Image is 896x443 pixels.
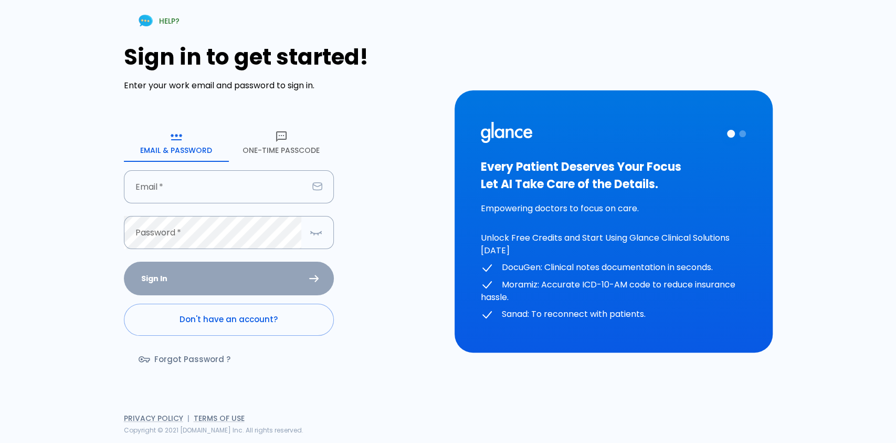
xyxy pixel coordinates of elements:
[124,344,247,375] a: Forgot Password ?
[124,7,192,34] a: HELP?
[124,413,183,424] a: Privacy Policy
[481,202,746,215] p: Empowering doctors to focus on care.
[481,232,746,257] p: Unlock Free Credits and Start Using Glance Clinical Solutions [DATE]
[481,279,746,304] p: Moramiz: Accurate ICD-10-AM code to reduce insurance hassle.
[124,170,308,203] input: dr.ahmed@clinic.com
[194,413,245,424] a: Terms of Use
[124,426,303,435] span: Copyright © 2021 [DOMAIN_NAME] Inc. All rights reserved.
[124,79,442,92] p: Enter your work email and password to sign in.
[481,261,746,274] p: DocuGen: Clinical notes documentation in seconds.
[124,44,442,70] h1: Sign in to get started!
[136,12,155,30] img: Chat Support
[124,304,334,335] a: Don't have an account?
[481,308,746,321] p: Sanad: To reconnect with patients.
[229,124,334,162] button: One-Time Passcode
[124,124,229,162] button: Email & Password
[481,158,746,193] h3: Every Patient Deserves Your Focus Let AI Take Care of the Details.
[187,413,189,424] span: |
